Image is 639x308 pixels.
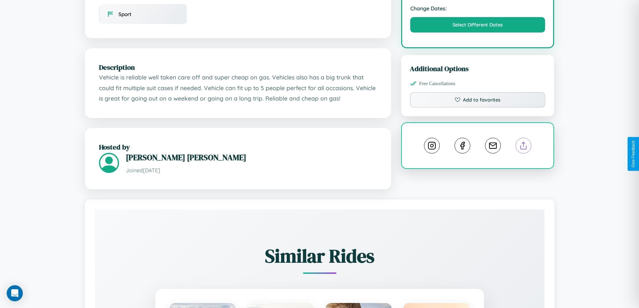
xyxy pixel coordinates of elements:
button: Add to favorites [410,92,546,108]
h2: Description [99,62,377,72]
h3: Additional Options [410,64,546,73]
div: Give Feedback [631,140,636,168]
span: Free Cancellations [419,81,456,86]
button: Select Different Dates [410,17,545,33]
span: Sport [118,11,131,17]
h3: [PERSON_NAME] [PERSON_NAME] [126,152,377,163]
strong: Change Dates: [410,5,545,12]
div: Open Intercom Messenger [7,285,23,301]
h2: Similar Rides [118,243,521,269]
h2: Hosted by [99,142,377,152]
p: Vehicle is reliable well taken care off and super cheap on gas. Vehicles also has a big trunk tha... [99,72,377,104]
p: Joined [DATE] [126,166,377,175]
